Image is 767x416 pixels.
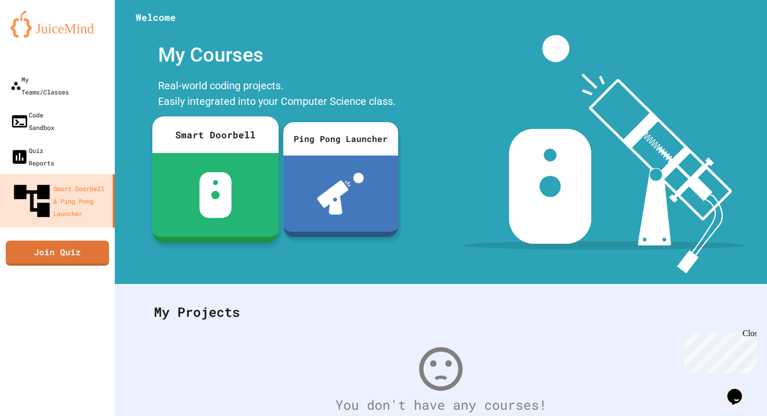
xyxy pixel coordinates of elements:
[464,35,744,274] img: banner-image-my-projects.png
[10,10,104,38] img: logo-orange.svg
[143,292,738,332] div: My Projects
[10,180,109,222] div: Smart Doorbell & Ping Pong Launcher
[680,329,757,373] iframe: chat widget
[317,173,364,215] img: ppl-with-ball.png
[10,73,69,98] div: My Teams/Classes
[143,395,738,415] div: You don't have any courses!
[283,122,398,156] div: Ping Pong Launcher
[153,75,403,114] div: Real-world coding projects. Easily integrated into your Computer Science class.
[10,109,54,134] div: Code Sandbox
[6,241,109,266] a: Join Quiz
[4,4,72,66] div: Chat with us now!Close
[10,144,54,169] div: Quiz Reports
[153,35,403,75] div: My Courses
[152,116,279,153] div: Smart Doorbell
[723,374,757,406] iframe: chat widget
[199,172,232,218] img: sdb-white.svg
